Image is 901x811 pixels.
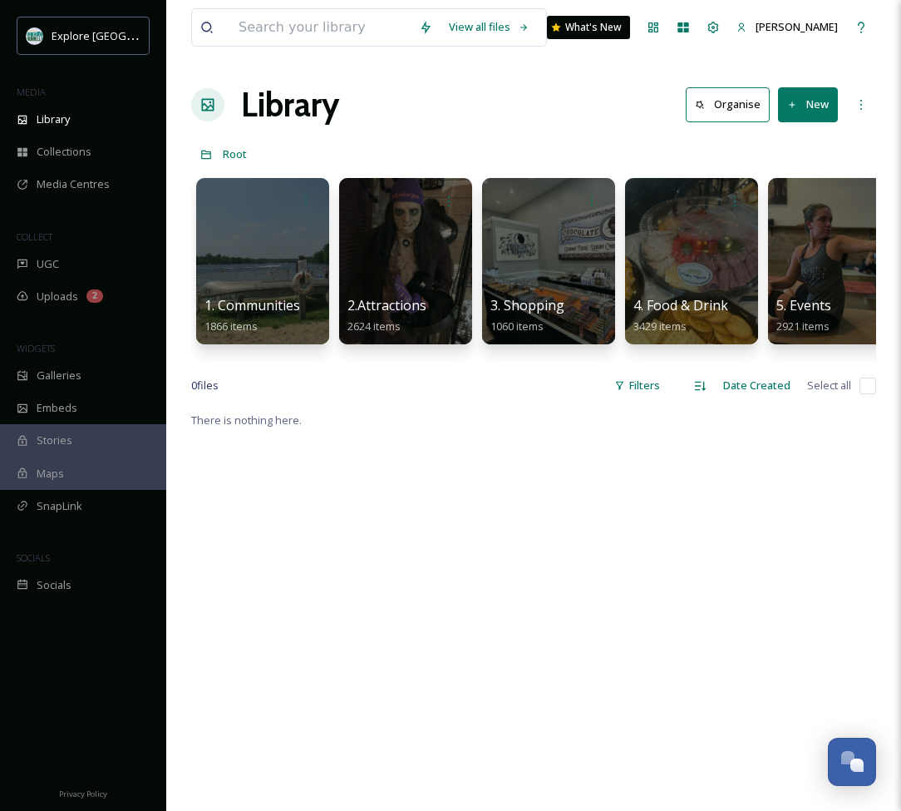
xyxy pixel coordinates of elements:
[37,111,70,127] span: Library
[776,319,830,334] span: 2921 items
[37,368,81,383] span: Galleries
[59,789,107,799] span: Privacy Policy
[776,298,831,334] a: 5. Events2921 items
[778,87,838,121] button: New
[37,144,91,160] span: Collections
[37,289,78,304] span: Uploads
[547,16,630,39] a: What's New
[191,413,302,428] span: There is nothing here.
[807,378,851,393] span: Select all
[204,319,258,334] span: 1866 items
[59,783,107,803] a: Privacy Policy
[776,296,831,314] span: 5. Events
[37,400,77,416] span: Embeds
[37,466,64,482] span: Maps
[490,296,564,314] span: 3. Shopping
[633,296,728,314] span: 4. Food & Drink
[633,319,687,334] span: 3429 items
[756,19,838,34] span: [PERSON_NAME]
[204,296,300,314] span: 1. Communities
[490,319,544,334] span: 1060 items
[715,369,799,402] div: Date Created
[17,230,52,243] span: COLLECT
[37,176,110,192] span: Media Centres
[17,86,46,98] span: MEDIA
[441,11,538,43] a: View all files
[633,298,728,334] a: 4. Food & Drink3429 items
[686,87,770,121] button: Organise
[17,551,50,564] span: SOCIALS
[17,342,55,354] span: WIDGETS
[223,146,247,161] span: Root
[191,378,219,393] span: 0 file s
[52,27,280,43] span: Explore [GEOGRAPHIC_DATA][PERSON_NAME]
[347,319,401,334] span: 2624 items
[37,433,72,448] span: Stories
[27,27,43,44] img: 67e7af72-b6c8-455a-acf8-98e6fe1b68aa.avif
[223,144,247,164] a: Root
[828,738,876,786] button: Open Chat
[204,298,300,334] a: 1. Communities1866 items
[347,296,426,314] span: 2.Attractions
[728,11,846,43] a: [PERSON_NAME]
[230,9,411,46] input: Search your library
[490,298,564,334] a: 3. Shopping1060 items
[606,369,668,402] div: Filters
[37,498,82,514] span: SnapLink
[37,256,59,272] span: UGC
[86,289,103,303] div: 2
[347,298,426,334] a: 2.Attractions2624 items
[241,80,339,130] a: Library
[37,577,71,593] span: Socials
